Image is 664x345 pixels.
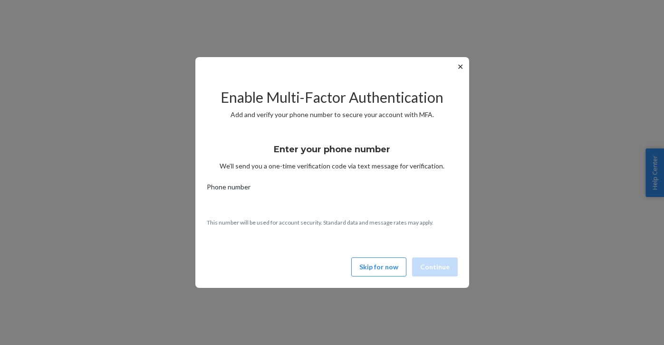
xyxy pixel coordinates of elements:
button: Skip for now [351,257,406,276]
button: Continue [412,257,458,276]
h2: Enable Multi-Factor Authentication [207,89,458,105]
button: ✕ [455,61,465,72]
p: This number will be used for account security. Standard data and message rates may apply. [207,218,458,227]
p: Add and verify your phone number to secure your account with MFA. [207,110,458,119]
h3: Enter your phone number [274,143,390,156]
span: Phone number [207,182,250,196]
div: We’ll send you a one-time verification code via text message for verification. [207,136,458,171]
